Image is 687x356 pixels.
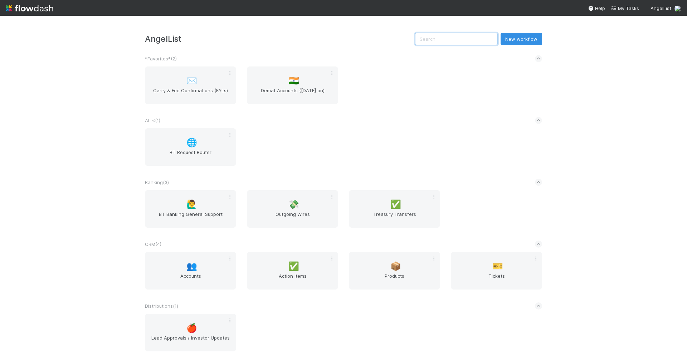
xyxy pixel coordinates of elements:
[145,128,236,166] a: 🌐BT Request Router
[390,262,401,271] span: 📦
[148,272,233,287] span: Accounts
[186,200,197,209] span: 🙋‍♂️
[492,262,503,271] span: 🎫
[148,334,233,348] span: Lead Approvals / Investor Updates
[145,179,169,185] span: Banking ( 3 )
[611,5,639,11] span: My Tasks
[148,87,233,101] span: Carry & Fee Confirmations (FALs)
[145,190,236,228] a: 🙋‍♂️BT Banking General Support
[250,211,335,225] span: Outgoing Wires
[651,5,671,11] span: AngelList
[6,2,53,14] img: logo-inverted-e16ddd16eac7371096b0.svg
[288,200,299,209] span: 💸
[186,323,197,333] span: 🍎
[349,190,440,228] a: ✅Treasury Transfers
[588,5,605,12] div: Help
[247,190,338,228] a: 💸Outgoing Wires
[186,262,197,271] span: 👥
[148,149,233,163] span: BT Request Router
[415,33,498,45] input: Search...
[145,252,236,290] a: 👥Accounts
[145,56,177,61] span: *Favorites* ( 2 )
[250,272,335,287] span: Action Items
[247,252,338,290] a: ✅Action Items
[250,87,335,101] span: Demat Accounts ([DATE] on)
[454,272,539,287] span: Tickets
[451,252,542,290] a: 🎫Tickets
[145,314,236,351] a: 🍎Lead Approvals / Investor Updates
[611,5,639,12] a: My Tasks
[247,66,338,104] a: 🇮🇳Demat Accounts ([DATE] on)
[501,33,542,45] button: New workflow
[349,252,440,290] a: 📦Products
[288,76,299,85] span: 🇮🇳
[352,211,437,225] span: Treasury Transfers
[352,272,437,287] span: Products
[145,303,178,309] span: Distributions ( 1 )
[145,241,161,247] span: CRM ( 4 )
[145,118,160,123] span: AL < ( 1 )
[390,200,401,209] span: ✅
[674,5,681,12] img: avatar_c597f508-4d28-4c7c-92e0-bd2d0d338f8e.png
[186,138,197,147] span: 🌐
[148,211,233,225] span: BT Banking General Support
[145,66,236,104] a: ✉️Carry & Fee Confirmations (FALs)
[145,34,415,44] h3: AngelList
[288,262,299,271] span: ✅
[186,76,197,85] span: ✉️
